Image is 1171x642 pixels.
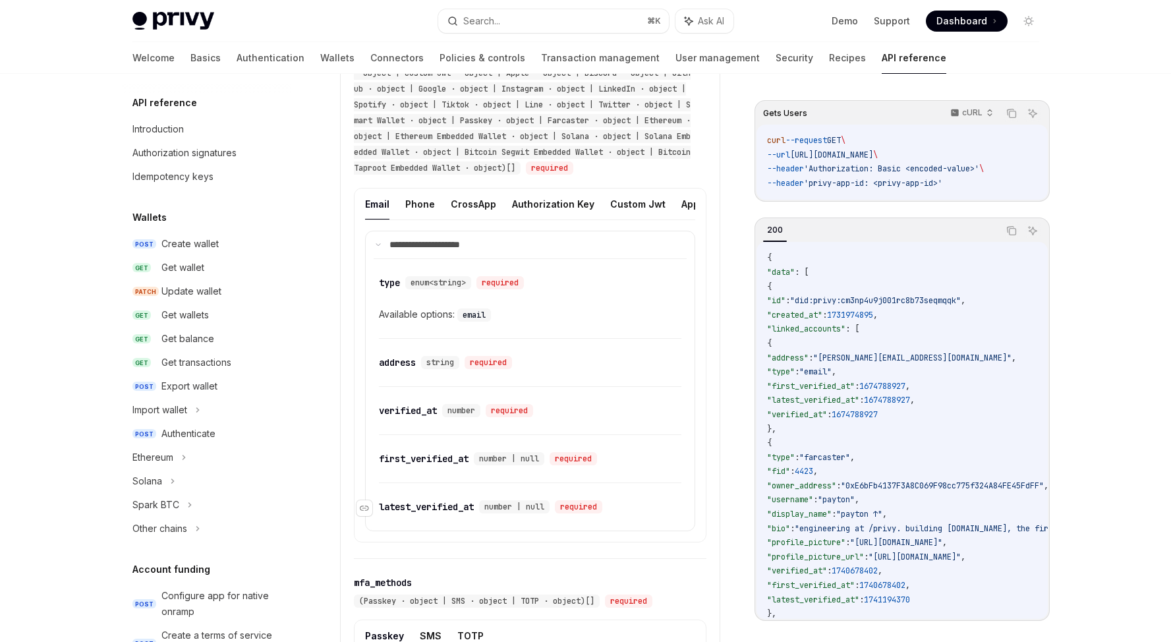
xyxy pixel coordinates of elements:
span: POST [132,599,156,609]
span: "did:privy:cm3np4u9j001rc8b73seqmqqk" [790,295,961,306]
span: "bio" [767,523,790,534]
code: email [457,308,491,322]
div: Other chains [132,521,187,537]
a: Support [874,15,910,28]
span: 1740678402 [859,580,905,591]
span: , [905,580,910,591]
h5: Account funding [132,562,210,577]
span: : [822,310,827,320]
a: Demo [832,15,858,28]
span: { [767,338,772,349]
a: Recipes [829,42,866,74]
span: , [942,537,947,548]
span: , [961,295,965,306]
span: : [859,395,864,405]
a: Transaction management [541,42,660,74]
a: GETGet transactions [122,351,291,374]
div: required [555,500,602,513]
div: required [476,276,524,289]
span: [URL][DOMAIN_NAME] [790,150,873,160]
div: Create wallet [161,236,219,252]
div: Authenticate [161,426,215,442]
a: Introduction [122,117,291,141]
span: \ [979,163,984,174]
div: verified_at [379,404,437,417]
span: "payton" [818,494,855,505]
div: Ethereum [132,450,173,465]
span: "latest_verified_at" [767,395,859,405]
span: "latest_verified_at" [767,595,859,605]
h5: Wallets [132,210,167,225]
div: Export wallet [161,378,217,394]
span: "verified_at" [767,409,827,420]
div: Search... [463,13,500,29]
span: --request [785,135,827,146]
span: , [961,552,965,562]
span: string [426,357,454,368]
span: GET [827,135,841,146]
p: cURL [962,107,983,118]
span: { [767,252,772,263]
span: enum<string> [411,277,466,288]
span: 1674788927 [832,409,878,420]
span: 1740678402 [832,566,878,576]
span: : [845,537,850,548]
span: : [809,353,813,363]
button: Search...⌘K [438,9,669,33]
span: PATCH [132,287,159,297]
span: "profile_picture" [767,537,845,548]
span: , [1012,353,1016,363]
div: Idempotency keys [132,169,214,185]
span: "first_verified_at" [767,381,855,392]
a: Idempotency keys [122,165,291,189]
div: required [486,404,533,417]
span: "fid" [767,466,790,477]
span: \ [841,135,845,146]
a: POSTExport wallet [122,374,291,398]
div: Configure app for native onramp [161,588,283,620]
span: --url [767,150,790,160]
h5: API reference [132,95,197,111]
div: latest_verified_at [379,500,474,513]
a: Navigate to header [357,495,379,521]
div: Get balance [161,331,214,347]
span: , [855,494,859,505]
span: : [832,509,836,519]
a: Wallets [320,42,355,74]
span: number [447,405,475,416]
div: Get wallets [161,307,209,323]
a: Authorization signatures [122,141,291,165]
span: "address" [767,353,809,363]
button: Phone [405,189,435,219]
div: Get wallet [161,260,204,276]
span: POST [132,239,156,249]
span: , [905,381,910,392]
span: : [790,466,795,477]
span: \ [873,150,878,160]
div: address [379,356,416,369]
button: cURL [943,102,999,125]
a: Basics [190,42,221,74]
button: Authorization Key [512,189,594,219]
span: "profile_picture_url" [767,552,864,562]
span: "id" [767,295,785,306]
div: Introduction [132,121,184,137]
div: Available options: [379,306,681,322]
button: Custom Jwt [610,189,666,219]
span: curl [767,135,785,146]
button: Ask AI [1024,222,1041,239]
a: Welcome [132,42,175,74]
span: "created_at" [767,310,822,320]
span: : [ [845,324,859,334]
span: "email" [799,366,832,377]
span: GET [132,358,151,368]
span: , [910,395,915,405]
span: 'privy-app-id: <privy-app-id>' [804,178,942,189]
span: 1741194370 [864,595,910,605]
span: (Email · object | Phone · object | CrossApp · object | Authorization Key · object | Custom Jwt · ... [354,52,691,173]
span: , [1044,481,1048,491]
a: POSTAuthenticate [122,422,291,446]
button: Apple [681,189,708,219]
span: GET [132,334,151,344]
span: { [767,438,772,448]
